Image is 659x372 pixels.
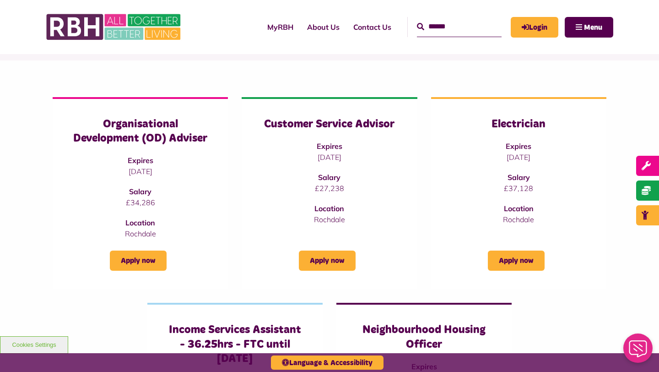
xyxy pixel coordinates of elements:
[511,17,558,38] a: MyRBH
[71,228,210,239] p: Rochdale
[166,323,304,366] h3: Income Services Assistant - 36.25hrs - FTC until [DATE]
[260,152,399,163] p: [DATE]
[71,166,210,177] p: [DATE]
[504,204,534,213] strong: Location
[260,15,300,39] a: MyRBH
[449,214,588,225] p: Rochdale
[299,251,356,271] a: Apply now
[71,197,210,208] p: £34,286
[271,356,384,370] button: Language & Accessibility
[488,251,545,271] a: Apply now
[618,331,659,372] iframe: Netcall Web Assistant for live chat
[300,15,346,39] a: About Us
[508,173,530,182] strong: Salary
[355,323,493,351] h3: Neighbourhood Housing Officer
[129,187,151,196] strong: Salary
[260,183,399,194] p: £27,238
[506,142,531,151] strong: Expires
[417,17,502,37] input: Search
[317,142,342,151] strong: Expires
[584,24,602,31] span: Menu
[449,183,588,194] p: £37,128
[110,251,167,271] a: Apply now
[125,218,155,227] strong: Location
[314,204,344,213] strong: Location
[128,156,153,165] strong: Expires
[260,117,399,131] h3: Customer Service Advisor
[318,173,340,182] strong: Salary
[71,117,210,146] h3: Organisational Development (OD) Adviser
[260,214,399,225] p: Rochdale
[46,9,183,45] img: RBH
[565,17,613,38] button: Navigation
[449,152,588,163] p: [DATE]
[449,117,588,131] h3: Electrician
[346,15,398,39] a: Contact Us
